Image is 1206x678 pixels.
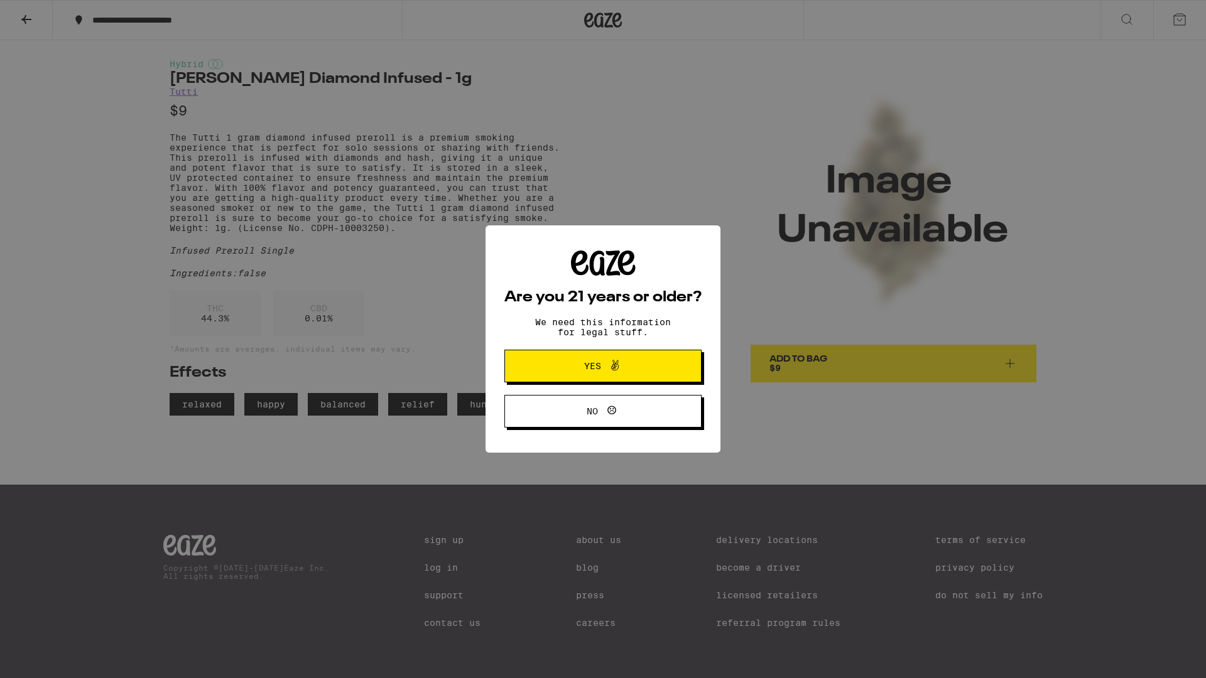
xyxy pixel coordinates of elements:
[504,350,702,382] button: Yes
[524,317,682,337] p: We need this information for legal stuff.
[587,407,598,416] span: No
[584,362,601,370] span: Yes
[504,395,702,428] button: No
[504,290,702,305] h2: Are you 21 years or older?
